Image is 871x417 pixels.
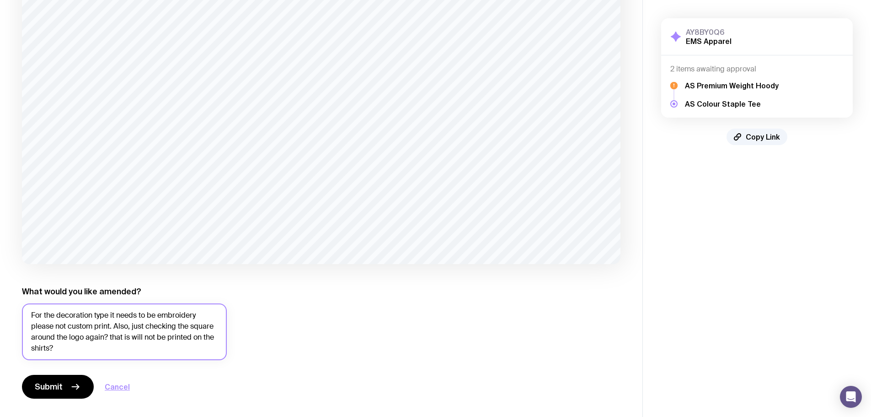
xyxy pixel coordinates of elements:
[105,381,130,392] button: Cancel
[670,65,844,74] h4: 2 items awaiting approval
[35,381,63,392] span: Submit
[840,386,862,408] div: Open Intercom Messenger
[746,132,780,141] span: Copy Link
[727,129,787,145] button: Copy Link
[22,286,141,297] label: What would you like amended?
[22,375,94,399] button: Submit
[686,37,732,46] h2: EMS Apparel
[686,27,732,37] h3: AY8BY0Q6
[685,81,779,90] h5: AS Premium Weight Hoody
[685,99,779,108] h5: AS Colour Staple Tee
